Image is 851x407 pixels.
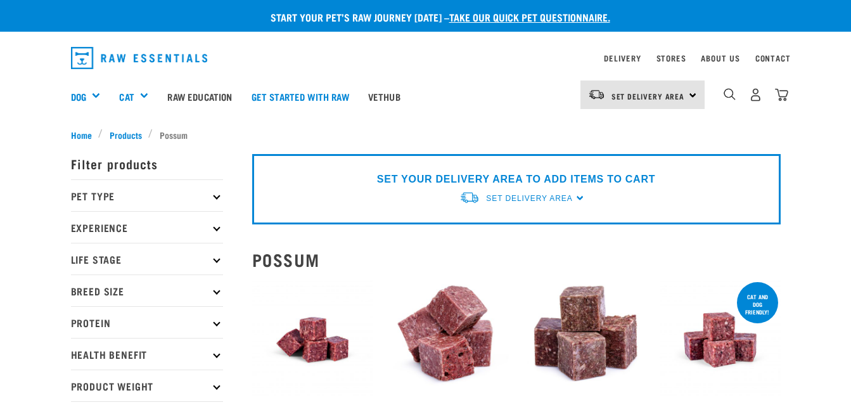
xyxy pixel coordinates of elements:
[71,275,223,306] p: Breed Size
[486,194,572,203] span: Set Delivery Area
[611,94,685,98] span: Set Delivery Area
[71,89,86,104] a: Dog
[71,148,223,179] p: Filter products
[701,56,739,60] a: About Us
[71,128,92,141] span: Home
[61,42,791,74] nav: dropdown navigation
[252,250,781,269] h2: Possum
[110,128,142,141] span: Products
[158,71,241,122] a: Raw Education
[737,287,778,321] div: cat and dog friendly!
[524,280,645,401] img: 1067 Possum Heart Tripe Mix 01
[449,14,610,20] a: take our quick pet questionnaire.
[656,56,686,60] a: Stores
[660,280,781,401] img: Possum Venison Salmon Organ 1626
[71,370,223,401] p: Product Weight
[359,71,410,122] a: Vethub
[103,128,148,141] a: Products
[71,128,781,141] nav: breadcrumbs
[459,191,480,204] img: van-moving.png
[775,88,788,101] img: home-icon@2x.png
[71,179,223,211] p: Pet Type
[749,88,762,101] img: user.png
[755,56,791,60] a: Contact
[71,211,223,243] p: Experience
[242,71,359,122] a: Get started with Raw
[724,88,736,100] img: home-icon-1@2x.png
[71,243,223,275] p: Life Stage
[588,89,605,100] img: van-moving.png
[71,306,223,338] p: Protein
[71,338,223,370] p: Health Benefit
[71,128,99,141] a: Home
[71,47,208,69] img: Raw Essentials Logo
[119,89,134,104] a: Cat
[388,280,509,401] img: 1102 Possum Mince 01
[377,172,655,187] p: SET YOUR DELIVERY AREA TO ADD ITEMS TO CART
[252,280,373,401] img: Possum Tongue Heart Kidney 1682
[604,56,641,60] a: Delivery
